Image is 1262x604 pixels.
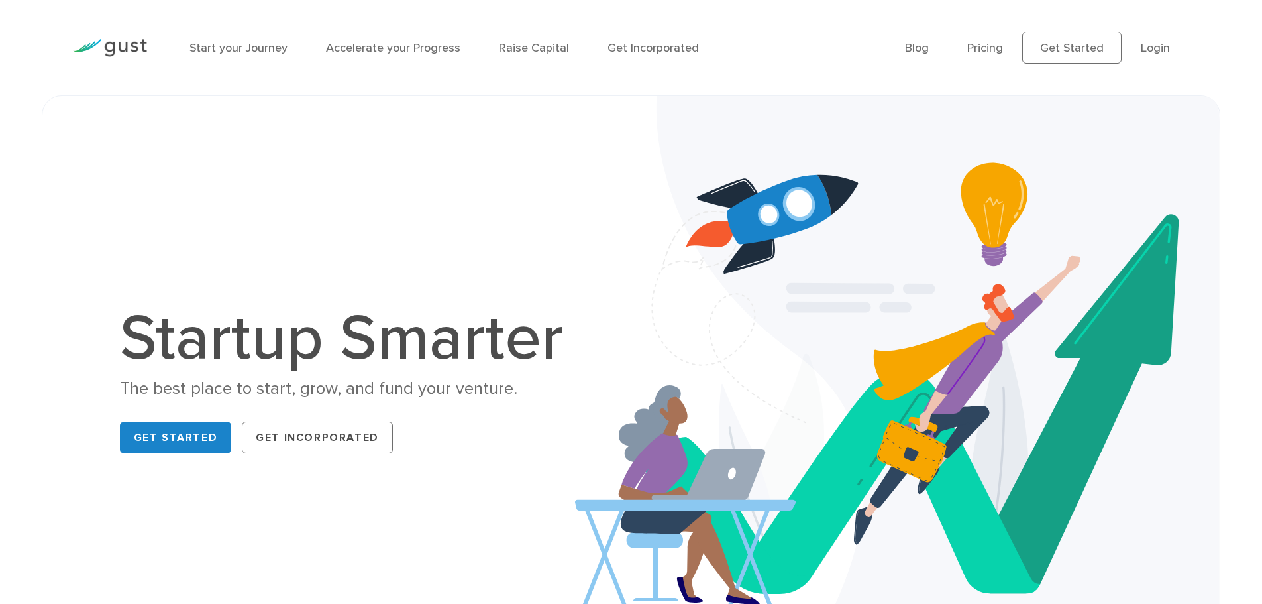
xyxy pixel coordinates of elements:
[120,377,577,400] div: The best place to start, grow, and fund your venture.
[242,422,393,453] a: Get Incorporated
[73,39,147,57] img: Gust Logo
[120,422,232,453] a: Get Started
[1022,32,1122,64] a: Get Started
[905,41,929,55] a: Blog
[607,41,699,55] a: Get Incorporated
[967,41,1003,55] a: Pricing
[499,41,569,55] a: Raise Capital
[120,307,577,371] h1: Startup Smarter
[1141,41,1170,55] a: Login
[189,41,288,55] a: Start your Journey
[326,41,460,55] a: Accelerate your Progress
